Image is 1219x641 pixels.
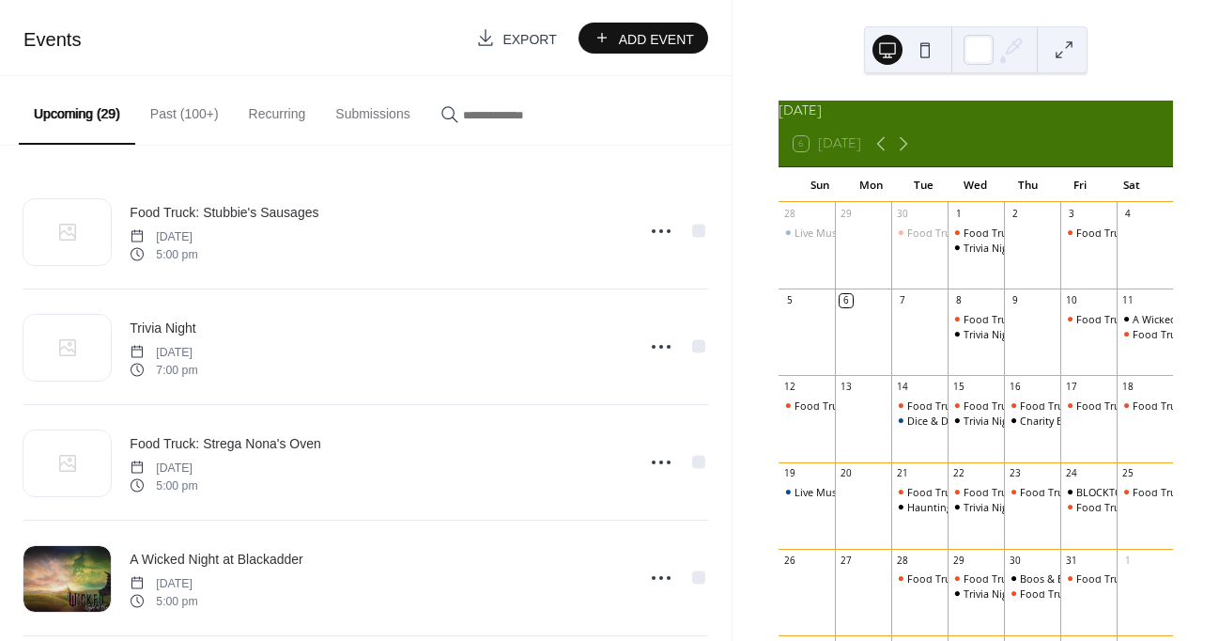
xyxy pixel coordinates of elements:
[130,477,197,493] span: 5:00 pm
[948,226,1004,240] div: Food Truck: Monsta Lobsta
[907,226,1036,240] div: Food Truck: The Good Life
[130,228,197,245] span: [DATE]
[1106,167,1158,203] div: Sat
[898,167,949,203] div: Tue
[779,226,835,240] div: Live Music by Unwound
[952,467,965,480] div: 22
[907,414,1039,428] div: Dice & Drafts: Bunco Night!
[579,23,708,54] button: Add Event
[783,467,796,480] div: 19
[1004,571,1060,586] div: Boos & Brews!
[130,460,197,477] span: [DATE]
[896,467,909,480] div: 21
[952,208,965,221] div: 1
[130,575,197,592] span: [DATE]
[948,327,1004,341] div: Trivia Night
[1117,485,1173,499] div: Food Truck: Fernandwichez
[130,434,320,454] span: Food Truck: Strega Nona's Oven
[1060,399,1117,413] div: Food Truck: Strega Nona's Oven
[1060,226,1117,240] div: Food Truck: Strega Nona's Oven
[948,399,1004,413] div: Food Truck: Stubbie's Sausages
[952,381,965,394] div: 15
[794,167,845,203] div: Sun
[1009,381,1022,394] div: 16
[1004,586,1060,601] div: Food Truck: Taino Roots
[1117,399,1173,413] div: Food Truck: Eim Thai
[1121,208,1134,221] div: 4
[1121,294,1134,307] div: 11
[1020,485,1130,499] div: Food Truck: Soul Spice
[1004,485,1060,499] div: Food Truck: Soul Spice
[320,76,424,143] button: Submissions
[948,312,1004,326] div: Food Truck: Stubbie's Sausages
[948,485,1004,499] div: Food Truck: Stubbie's Sausages
[1020,414,1114,428] div: Charity Bingo Night
[840,554,853,567] div: 27
[1065,381,1078,394] div: 17
[891,414,948,428] div: Dice & Drafts: Bunco Night!
[948,571,1004,586] div: Food Truck: Stubbie's Sausages
[907,500,1150,514] div: Haunting Harmonies: A Spooky Music Bingo Night
[964,241,1018,255] div: Trivia Night
[1060,500,1117,514] div: Food Truck: Strega Nona's Oven
[840,208,853,221] div: 29
[1117,312,1173,326] div: A Wicked Night at Blackadder
[948,414,1004,428] div: Trivia Night
[907,571,1043,586] div: Food Truck: Everyday Amore
[1060,571,1117,586] div: Food Truck: Strega Nona's Oven
[130,317,195,338] a: Trivia Night
[783,208,796,221] div: 28
[891,485,948,499] div: Food Truck: Fernandwichez
[1009,208,1022,221] div: 2
[948,500,1004,514] div: Trivia Night
[896,381,909,394] div: 14
[130,344,197,361] span: [DATE]
[952,554,965,567] div: 29
[845,167,897,203] div: Mon
[135,76,234,143] button: Past (100+)
[779,101,1173,121] div: [DATE]
[896,208,909,221] div: 30
[948,241,1004,255] div: Trivia Night
[1020,399,1142,413] div: Food Truck:Twisted Tikka
[130,550,302,570] span: A Wicked Night at Blackadder
[907,485,1040,499] div: Food Truck: Fernandwichez
[234,76,321,143] button: Recurring
[948,586,1004,601] div: Trivia Night
[462,23,570,54] a: Export
[840,381,853,394] div: 13
[1004,399,1060,413] div: Food Truck:Twisted Tikka
[130,203,318,223] span: Food Truck: Stubbie's Sausages
[1065,554,1078,567] div: 31
[840,467,853,480] div: 20
[964,226,1096,240] div: Food Truck: Monsta Lobsta
[619,29,694,49] span: Add Event
[1060,485,1117,499] div: BLOCKTOBERFEST!
[891,399,948,413] div: Food Truck: Everyday Amore
[783,554,796,567] div: 26
[1060,312,1117,326] div: Food Truck: Strega Nona's Oven
[964,327,1018,341] div: Trivia Night
[1009,467,1022,480] div: 23
[130,548,302,570] a: A Wicked Night at Blackadder
[783,381,796,394] div: 12
[1065,208,1078,221] div: 3
[896,294,909,307] div: 7
[779,399,835,413] div: Food Truck: Waffle America
[964,414,1018,428] div: Trivia Night
[964,586,1018,601] div: Trivia Night
[1076,485,1166,499] div: BLOCKTOBERFEST!
[952,294,965,307] div: 8
[891,226,948,240] div: Food Truck: The Good Life
[130,245,197,262] span: 5:00 pm
[795,485,936,499] div: Live Music by Mind the Music
[949,167,1001,203] div: Wed
[891,500,948,514] div: Haunting Harmonies: A Spooky Music Bingo Night
[1065,467,1078,480] div: 24
[964,312,1115,326] div: Food Truck: Stubbie's Sausages
[795,399,926,413] div: Food Truck: Waffle America
[130,432,320,454] a: Food Truck: Strega Nona's Oven
[907,399,1043,413] div: Food Truck: Everyday Amore
[1054,167,1105,203] div: Fri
